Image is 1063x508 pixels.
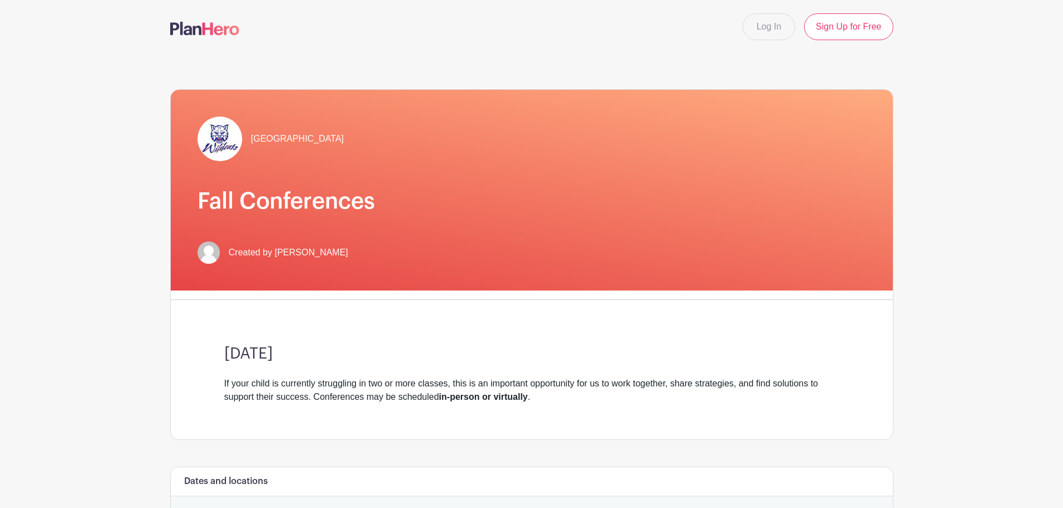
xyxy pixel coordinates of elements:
img: logo-507f7623f17ff9eddc593b1ce0a138ce2505c220e1c5a4e2b4648c50719b7d32.svg [170,22,239,35]
h3: [DATE] [224,345,839,364]
img: default-ce2991bfa6775e67f084385cd625a349d9dcbb7a52a09fb2fda1e96e2d18dcdb.png [198,241,220,264]
span: [GEOGRAPHIC_DATA] [251,132,344,146]
a: Log In [743,13,795,40]
h6: Dates and locations [184,476,268,487]
span: Created by [PERSON_NAME] [229,246,348,259]
div: If your child is currently struggling in two or more classes, this is an important opportunity fo... [224,377,839,404]
a: Sign Up for Free [804,13,893,40]
strong: in-person or virtually [439,392,528,401]
img: wildcat%20logo.jpg [198,117,242,161]
h1: Fall Conferences [198,188,866,215]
